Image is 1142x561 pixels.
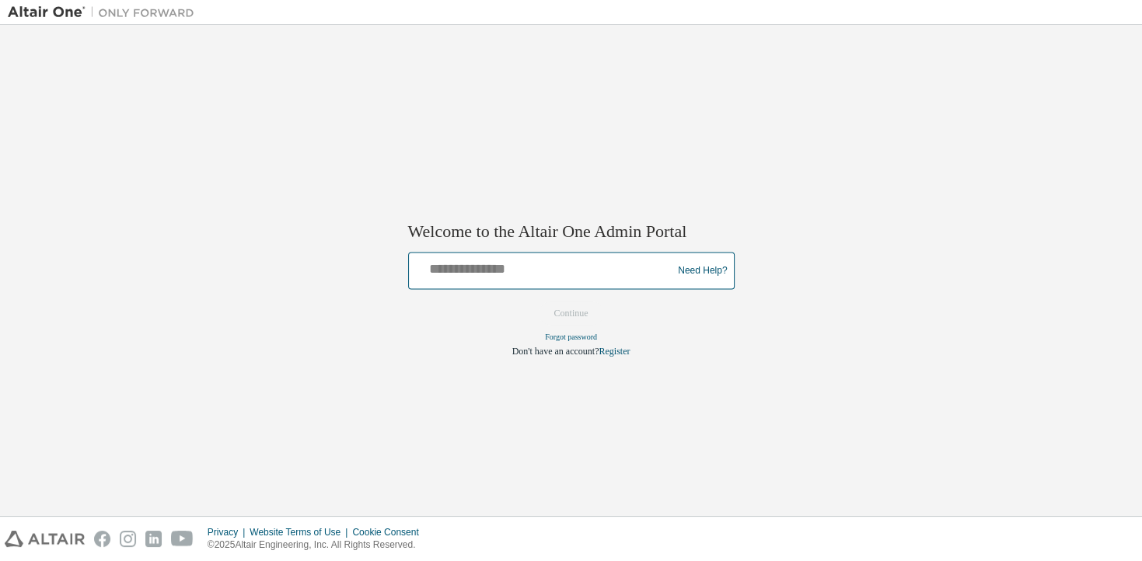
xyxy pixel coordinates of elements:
[408,221,735,242] h2: Welcome to the Altair One Admin Portal
[94,531,110,547] img: facebook.svg
[352,526,428,538] div: Cookie Consent
[5,531,85,547] img: altair_logo.svg
[120,531,136,547] img: instagram.svg
[208,538,428,552] p: © 2025 Altair Engineering, Inc. All Rights Reserved.
[599,347,630,357] a: Register
[171,531,194,547] img: youtube.svg
[512,347,599,357] span: Don't have an account?
[145,531,162,547] img: linkedin.svg
[8,5,202,20] img: Altair One
[545,333,597,342] a: Forgot password
[250,526,352,538] div: Website Terms of Use
[208,526,250,538] div: Privacy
